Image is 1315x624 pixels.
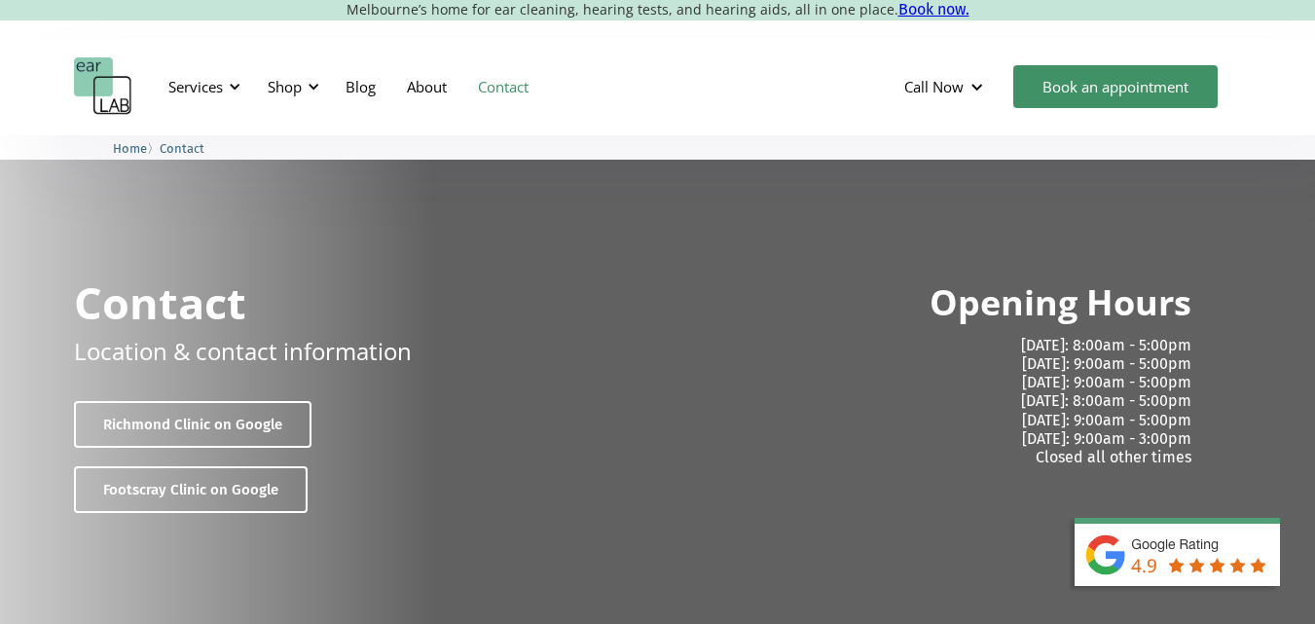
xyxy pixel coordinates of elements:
[74,57,132,116] a: home
[74,401,311,448] a: Richmond Clinic on Google
[268,77,302,96] div: Shop
[674,336,1191,466] p: [DATE]: 8:00am - 5:00pm [DATE]: 9:00am - 5:00pm [DATE]: 9:00am - 5:00pm [DATE]: 8:00am - 5:00pm [...
[330,58,391,115] a: Blog
[157,57,246,116] div: Services
[160,141,204,156] span: Contact
[1013,65,1218,108] a: Book an appointment
[889,57,1004,116] div: Call Now
[930,280,1191,326] h2: Opening Hours
[74,280,246,324] h1: Contact
[160,138,204,157] a: Contact
[256,57,325,116] div: Shop
[462,58,544,115] a: Contact
[74,334,412,368] p: Location & contact information
[113,138,147,157] a: Home
[113,141,147,156] span: Home
[74,466,308,513] a: Footscray Clinic on Google
[113,138,160,159] li: 〉
[391,58,462,115] a: About
[904,77,964,96] div: Call Now
[168,77,223,96] div: Services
